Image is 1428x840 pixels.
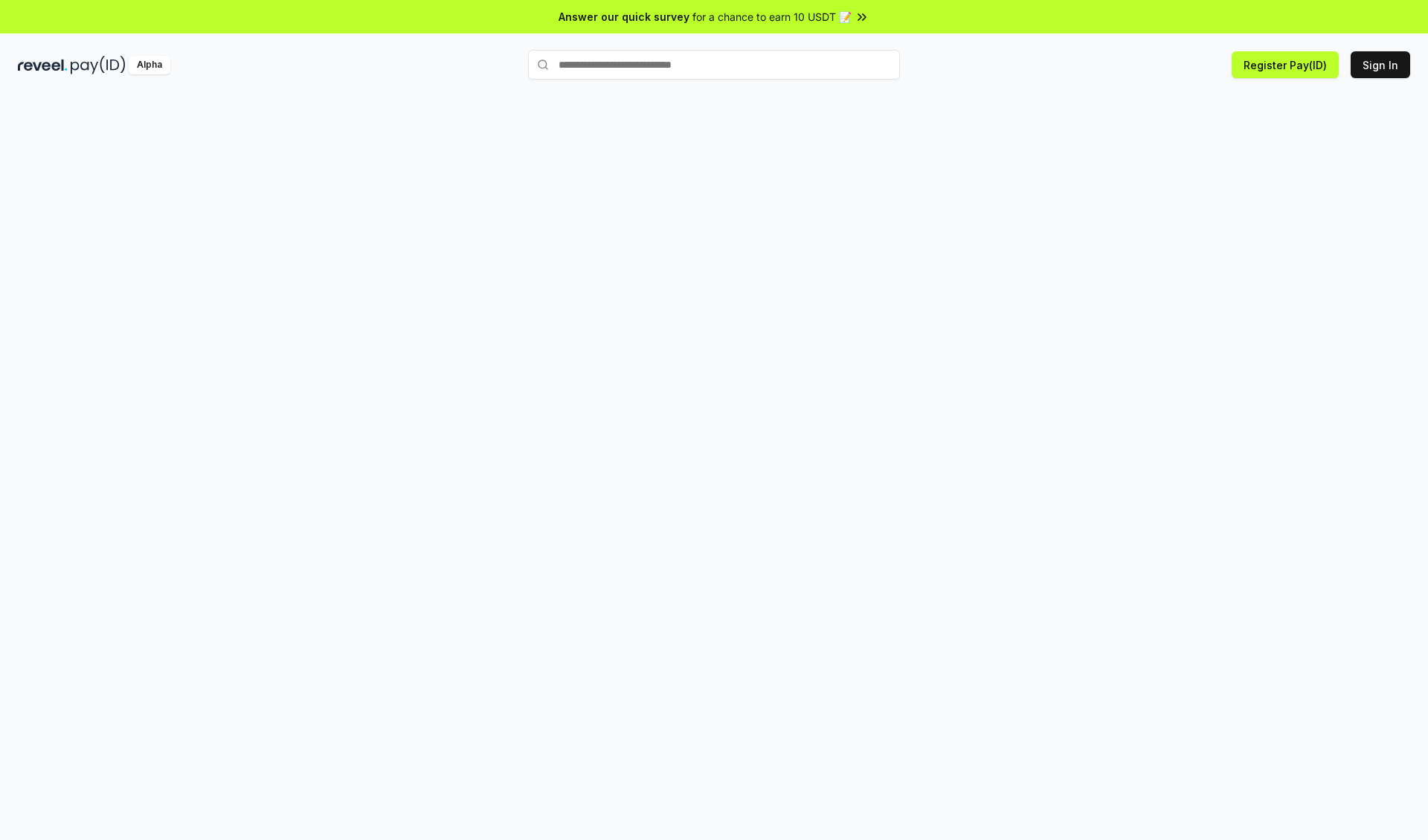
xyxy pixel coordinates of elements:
span: for a chance to earn 10 USDT 📝 [692,9,852,25]
button: Sign In [1351,51,1410,78]
img: reveel_dark [18,56,68,74]
span: Answer our quick survey [559,9,689,25]
img: pay_id [71,56,126,74]
div: Alpha [129,56,170,74]
button: Register Pay(ID) [1232,51,1339,78]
